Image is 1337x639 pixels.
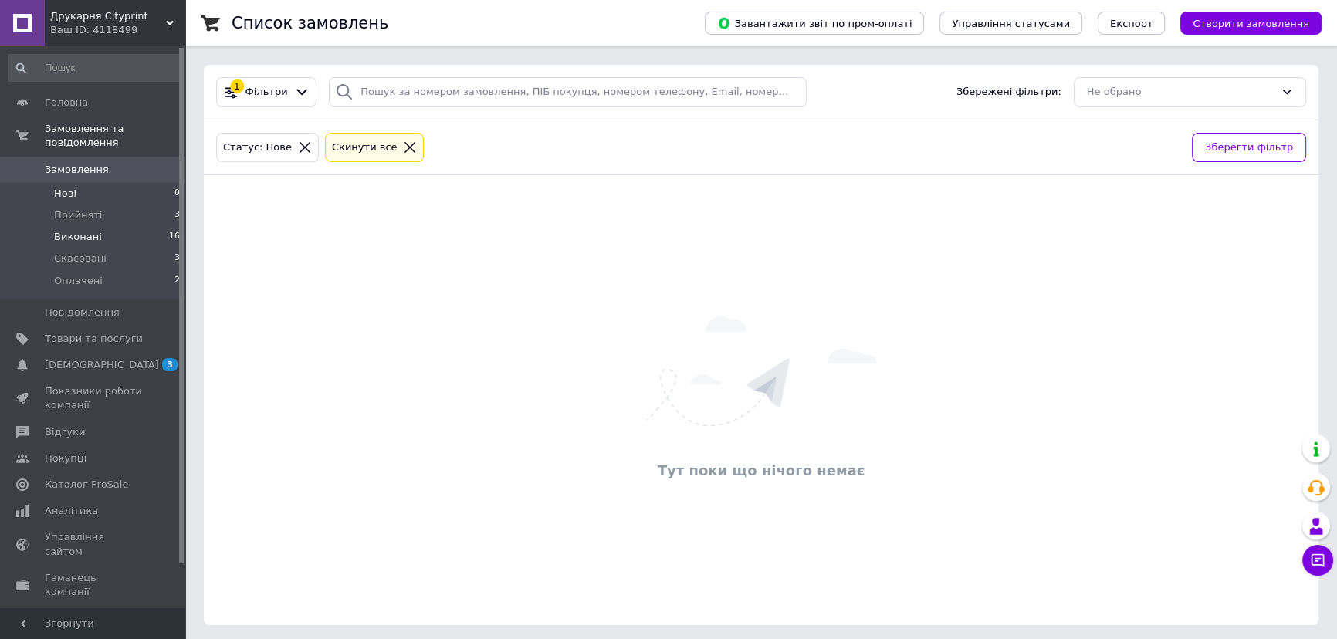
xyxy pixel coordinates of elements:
span: Нові [54,187,76,201]
span: 3 [174,252,180,265]
span: Замовлення та повідомлення [45,122,185,150]
button: Створити замовлення [1180,12,1322,35]
span: Показники роботи компанії [45,384,143,412]
div: Тут поки що нічого немає [212,461,1311,480]
div: 1 [230,79,244,93]
div: Ваш ID: 4118499 [50,23,185,37]
span: Друкарня Cityprint [50,9,166,23]
span: Управління сайтом [45,530,143,558]
span: Каталог ProSale [45,478,128,492]
span: 0 [174,187,180,201]
button: Завантажити звіт по пром-оплаті [705,12,924,35]
span: Замовлення [45,163,109,177]
span: Зберегти фільтр [1205,140,1293,156]
div: Cкинути все [329,140,401,156]
span: Товари та послуги [45,332,143,346]
button: Зберегти фільтр [1192,133,1306,163]
span: Покупці [45,451,86,465]
span: 16 [169,230,180,244]
input: Пошук за номером замовлення, ПІБ покупця, номером телефону, Email, номером накладної [329,77,807,107]
button: Чат з покупцем [1302,545,1333,576]
span: Повідомлення [45,306,120,319]
span: Аналітика [45,504,98,518]
span: Головна [45,96,88,110]
span: Експорт [1110,18,1153,29]
button: Експорт [1098,12,1166,35]
span: Завантажити звіт по пром-оплаті [717,16,912,30]
span: 3 [162,358,178,371]
span: Управління статусами [952,18,1070,29]
span: [DEMOGRAPHIC_DATA] [45,358,159,372]
span: 2 [174,274,180,288]
span: Гаманець компанії [45,571,143,599]
span: Оплачені [54,274,103,288]
span: Скасовані [54,252,107,265]
span: Фільтри [245,85,288,100]
span: Відгуки [45,425,85,439]
div: Статус: Нове [220,140,295,156]
input: Пошук [8,54,181,82]
span: Виконані [54,230,102,244]
h1: Список замовлень [232,14,388,32]
div: Не обрано [1087,84,1274,100]
span: Створити замовлення [1193,18,1309,29]
button: Управління статусами [939,12,1082,35]
span: Прийняті [54,208,102,222]
span: 3 [174,208,180,222]
span: Збережені фільтри: [956,85,1061,100]
a: Створити замовлення [1165,17,1322,29]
